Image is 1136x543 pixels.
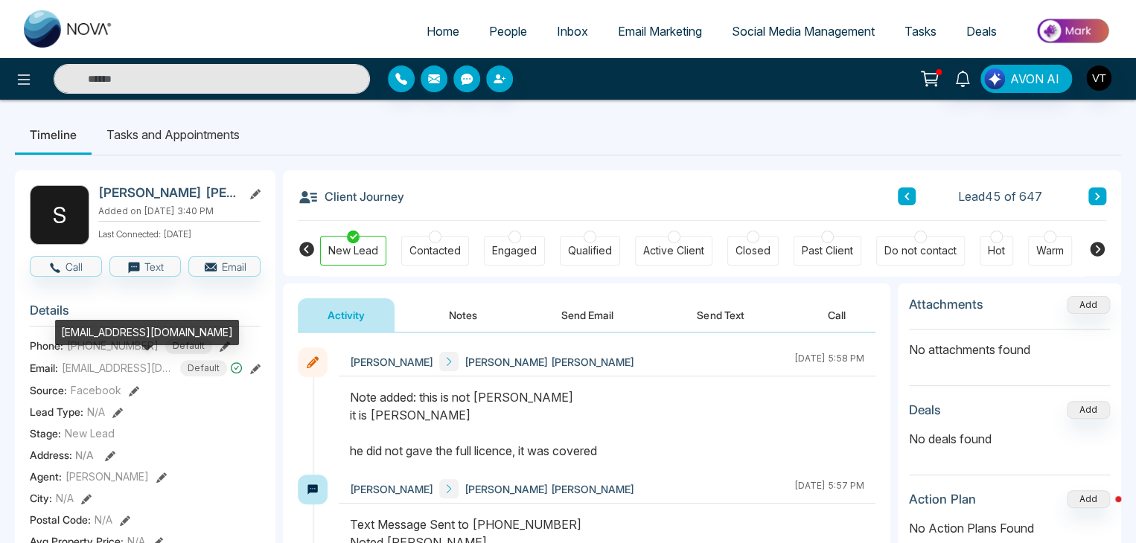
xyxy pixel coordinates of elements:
div: Do not contact [884,243,957,258]
span: Source: [30,382,67,398]
button: Send Email [532,298,643,332]
div: [DATE] 5:58 PM [794,352,864,371]
button: Text [109,256,182,277]
span: Default [180,360,227,376]
span: Deals [966,24,997,39]
span: Postal Code : [30,512,91,527]
p: No attachments found [909,330,1110,359]
img: User Avatar [1086,65,1111,91]
span: Tasks [904,24,936,39]
span: Add [1067,298,1110,310]
a: Deals [951,17,1012,45]
img: Lead Flow [984,68,1005,89]
span: Facebook [71,382,121,398]
button: Activity [298,298,395,332]
span: New Lead [65,425,115,441]
div: Active Client [643,243,704,258]
div: S [30,185,89,245]
span: Lead Type: [30,404,83,420]
div: Warm [1036,243,1064,258]
button: Notes [419,298,507,332]
span: Inbox [557,24,588,39]
li: Tasks and Appointments [92,115,255,155]
span: Agent: [30,469,62,484]
div: Past Client [802,243,853,258]
button: Email [188,256,261,277]
p: No deals found [909,430,1110,448]
span: N/A [75,449,94,461]
a: Inbox [542,17,603,45]
span: Email: [30,360,58,376]
span: [PERSON_NAME] [PERSON_NAME] [465,481,634,497]
div: New Lead [328,243,378,258]
span: N/A [87,404,105,420]
span: Home [427,24,459,39]
div: [DATE] 5:57 PM [794,479,864,498]
div: Engaged [492,243,537,258]
span: AVON AI [1010,70,1059,88]
span: [PERSON_NAME] [PERSON_NAME] [465,354,634,370]
button: Send Text [667,298,773,332]
button: Add [1067,490,1110,508]
div: [EMAIL_ADDRESS][DOMAIN_NAME] [55,320,239,345]
span: Phone: [30,338,63,353]
img: Market-place.gif [1019,14,1127,48]
iframe: Intercom live chat [1085,492,1121,528]
span: Email Marketing [618,24,702,39]
span: [EMAIL_ADDRESS][DOMAIN_NAME] [62,360,173,376]
a: Social Media Management [717,17,890,45]
span: Lead 45 of 647 [958,187,1042,205]
div: Qualified [568,243,612,258]
button: AVON AI [980,65,1072,93]
span: People [489,24,527,39]
h3: Action Plan [909,492,976,507]
li: Timeline [15,115,92,155]
div: Contacted [409,243,461,258]
span: [PERSON_NAME] [66,469,149,484]
img: Nova CRM Logo [24,10,113,48]
span: City : [30,490,52,506]
span: Address: [30,447,94,463]
span: N/A [56,490,74,506]
span: [PERSON_NAME] [350,481,433,497]
h3: Deals [909,402,941,417]
div: Hot [988,243,1005,258]
span: Stage: [30,425,61,441]
h3: Attachments [909,297,983,312]
button: Add [1067,401,1110,419]
div: Closed [735,243,770,258]
h3: Client Journey [298,185,404,208]
a: People [474,17,542,45]
button: Add [1067,296,1110,314]
p: Last Connected: [DATE] [98,225,261,241]
a: Email Marketing [603,17,717,45]
h3: Details [30,303,261,326]
a: Home [412,17,474,45]
a: Tasks [890,17,951,45]
p: No Action Plans Found [909,519,1110,537]
span: N/A [95,512,112,527]
button: Call [30,256,102,277]
span: Social Media Management [732,24,875,39]
button: Call [798,298,875,332]
span: [PERSON_NAME] [350,354,433,370]
h2: [PERSON_NAME] [PERSON_NAME] [98,185,237,200]
p: Added on [DATE] 3:40 PM [98,205,261,218]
